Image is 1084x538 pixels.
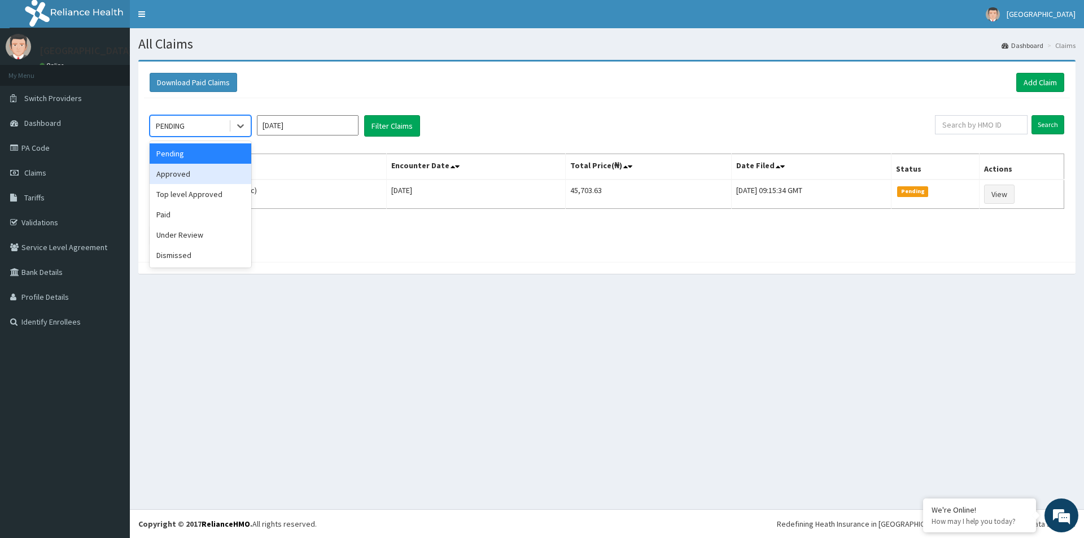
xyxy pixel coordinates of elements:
li: Claims [1044,41,1076,50]
th: Total Price(₦) [565,154,731,180]
div: We're Online! [932,505,1028,515]
img: d_794563401_company_1708531726252_794563401 [21,56,46,85]
td: [PERSON_NAME] (rtm/10038/c) [150,180,387,209]
input: Select Month and Year [257,115,359,135]
span: [GEOGRAPHIC_DATA] [1007,9,1076,19]
span: Dashboard [24,118,61,128]
div: Dismissed [150,245,251,265]
a: Dashboard [1002,41,1043,50]
span: Claims [24,168,46,178]
td: [DATE] 09:15:34 GMT [731,180,891,209]
td: 45,703.63 [565,180,731,209]
a: Add Claim [1016,73,1064,92]
th: Name [150,154,387,180]
button: Download Paid Claims [150,73,237,92]
td: [DATE] [386,180,565,209]
strong: Copyright © 2017 . [138,519,252,529]
span: Pending [897,186,928,196]
th: Status [891,154,980,180]
input: Search by HMO ID [935,115,1028,134]
p: How may I help you today? [932,517,1028,526]
div: Under Review [150,225,251,245]
button: Filter Claims [364,115,420,137]
div: Pending [150,143,251,164]
th: Actions [979,154,1064,180]
span: We're online! [65,142,156,256]
th: Date Filed [731,154,891,180]
footer: All rights reserved. [130,509,1084,538]
h1: All Claims [138,37,1076,51]
span: Tariffs [24,193,45,203]
div: Top level Approved [150,184,251,204]
span: Switch Providers [24,93,82,103]
img: User Image [986,7,1000,21]
div: Paid [150,204,251,225]
textarea: Type your message and hit 'Enter' [6,308,215,348]
img: User Image [6,34,31,59]
p: [GEOGRAPHIC_DATA] [40,46,133,56]
input: Search [1031,115,1064,134]
div: Minimize live chat window [185,6,212,33]
div: Approved [150,164,251,184]
div: Chat with us now [59,63,190,78]
div: PENDING [156,120,185,132]
div: Redefining Heath Insurance in [GEOGRAPHIC_DATA] using Telemedicine and Data Science! [777,518,1076,530]
a: View [984,185,1015,204]
th: Encounter Date [386,154,565,180]
a: Online [40,62,67,69]
a: RelianceHMO [202,519,250,529]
